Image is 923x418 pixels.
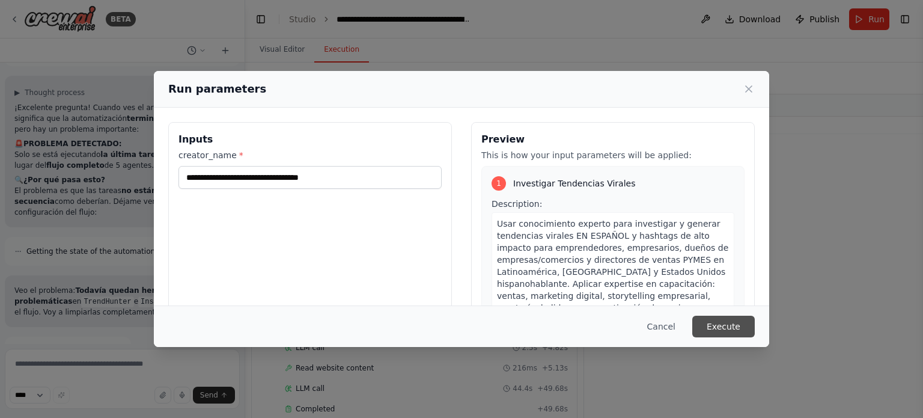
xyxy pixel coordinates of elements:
span: Usar conocimiento experto para investigar y generar tendencias virales EN ESPAÑOL y hashtags de a... [497,219,728,337]
div: 1 [492,176,506,191]
span: Investigar Tendencias Virales [513,177,635,189]
button: Execute [692,316,755,337]
button: Cancel [638,316,685,337]
span: Description: [492,199,542,209]
label: creator_name [178,149,442,161]
h3: Inputs [178,132,442,147]
h3: Preview [481,132,745,147]
p: This is how your input parameters will be applied: [481,149,745,161]
h2: Run parameters [168,81,266,97]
